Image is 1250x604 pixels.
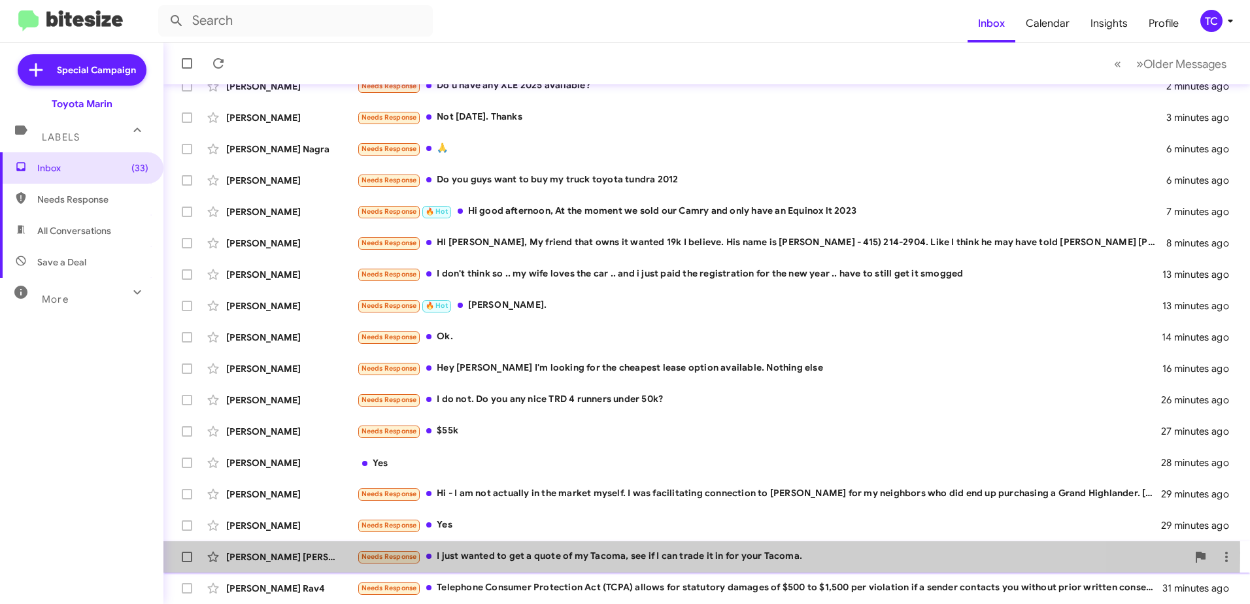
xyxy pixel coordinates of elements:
span: Needs Response [362,207,417,216]
span: Needs Response [362,521,417,529]
div: I just wanted to get a quote of my Tacoma, see if I can trade it in for your Tacoma. [357,549,1187,564]
div: Do u have any XLE 2025 available? [357,78,1166,93]
span: Needs Response [362,301,417,310]
div: [PERSON_NAME] [226,205,357,218]
span: Needs Response [362,270,417,278]
div: [PERSON_NAME]. [357,298,1162,313]
div: Not [DATE]. Thanks [357,110,1166,125]
span: 🔥 Hot [426,301,448,310]
span: Needs Response [362,490,417,498]
a: Inbox [968,5,1015,42]
button: Next [1128,50,1234,77]
div: [PERSON_NAME] [226,488,357,501]
span: Needs Response [362,82,417,90]
div: [PERSON_NAME] [226,456,357,469]
div: 14 minutes ago [1162,331,1240,344]
span: Needs Response [362,144,417,153]
span: 🔥 Hot [426,207,448,216]
div: 🙏 [357,141,1166,156]
div: I don't think so .. my wife loves the car .. and i just paid the registration for the new year ..... [357,267,1162,282]
div: 29 minutes ago [1161,519,1240,532]
div: Yes [357,456,1161,469]
span: Needs Response [362,395,417,404]
a: Profile [1138,5,1189,42]
div: 3 minutes ago [1166,111,1240,124]
span: More [42,294,69,305]
span: » [1136,56,1143,72]
div: 6 minutes ago [1166,174,1240,187]
div: HI [PERSON_NAME], My friend that owns it wanted 19k I believe. His name is [PERSON_NAME] - 415) 2... [357,235,1166,250]
span: (33) [131,161,148,175]
span: Save a Deal [37,256,86,269]
div: [PERSON_NAME] [226,425,357,438]
input: Search [158,5,433,37]
button: TC [1189,10,1236,32]
span: Inbox [37,161,148,175]
div: [PERSON_NAME] [226,80,357,93]
div: Toyota Marin [52,97,112,110]
a: Special Campaign [18,54,146,86]
div: 2 minutes ago [1166,80,1240,93]
span: Needs Response [362,584,417,592]
div: [PERSON_NAME] [226,268,357,281]
div: [PERSON_NAME] [226,331,357,344]
span: « [1114,56,1121,72]
div: Hi - I am not actually in the market myself. I was facilitating connection to [PERSON_NAME] for m... [357,486,1161,501]
span: Needs Response [37,193,148,206]
span: All Conversations [37,224,111,237]
div: 31 minutes ago [1162,582,1240,595]
div: 13 minutes ago [1162,268,1240,281]
div: I do not. Do you any nice TRD 4 runners under 50k? [357,392,1161,407]
span: Labels [42,131,80,143]
div: 29 minutes ago [1161,488,1240,501]
div: 7 minutes ago [1166,205,1240,218]
div: $55k [357,424,1161,439]
span: Special Campaign [57,63,136,76]
span: Needs Response [362,364,417,373]
div: [PERSON_NAME] Nagra [226,143,357,156]
span: Needs Response [362,113,417,122]
div: Ok. [357,329,1162,344]
span: Needs Response [362,427,417,435]
a: Calendar [1015,5,1080,42]
div: Do you guys want to buy my truck toyota tundra 2012 [357,173,1166,188]
div: 27 minutes ago [1161,425,1240,438]
span: Needs Response [362,239,417,247]
div: Yes [357,518,1161,533]
div: 6 minutes ago [1166,143,1240,156]
div: Telephone Consumer Protection Act (TCPA) allows for statutory damages of $500 to $1,500 per viola... [357,580,1162,596]
div: [PERSON_NAME] [226,111,357,124]
div: 28 minutes ago [1161,456,1240,469]
div: Hi good afternoon, At the moment we sold our Camry and only have an Equinox lt 2023 [357,204,1166,219]
div: [PERSON_NAME] [226,362,357,375]
span: Needs Response [362,176,417,184]
span: Needs Response [362,552,417,561]
div: Hey [PERSON_NAME] I'm looking for the cheapest lease option available. Nothing else [357,361,1162,376]
div: [PERSON_NAME] [226,174,357,187]
div: 13 minutes ago [1162,299,1240,312]
div: 16 minutes ago [1162,362,1240,375]
a: Insights [1080,5,1138,42]
span: Older Messages [1143,57,1226,71]
div: [PERSON_NAME] [226,299,357,312]
div: [PERSON_NAME] [226,237,357,250]
div: [PERSON_NAME] Rav4 [226,582,357,595]
div: 8 minutes ago [1166,237,1240,250]
div: 26 minutes ago [1161,394,1240,407]
button: Previous [1106,50,1129,77]
span: Needs Response [362,333,417,341]
div: TC [1200,10,1223,32]
nav: Page navigation example [1107,50,1234,77]
div: [PERSON_NAME] [226,394,357,407]
div: [PERSON_NAME] [PERSON_NAME] [226,550,357,563]
div: [PERSON_NAME] [226,519,357,532]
